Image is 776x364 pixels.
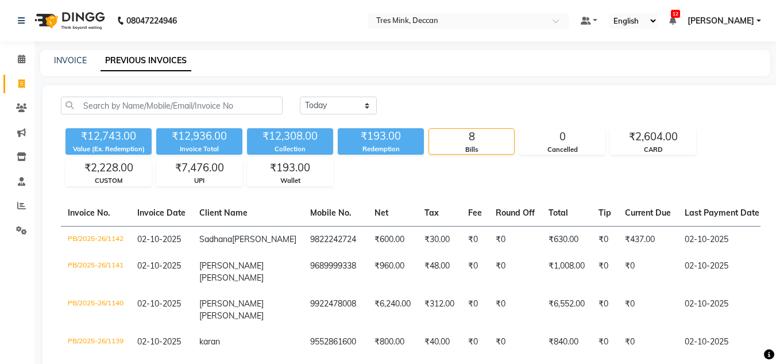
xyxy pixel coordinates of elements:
input: Search by Name/Mobile/Email/Invoice No [61,97,283,114]
span: Invoice No. [68,208,110,218]
span: [PERSON_NAME] [199,311,264,321]
td: ₹1,008.00 [542,253,592,291]
td: 02-10-2025 [678,329,766,355]
span: karan [199,336,220,347]
span: Tax [424,208,439,218]
td: PB/2025-26/1139 [61,329,130,355]
span: Last Payment Date [685,208,759,218]
a: 12 [669,16,676,26]
span: 02-10-2025 [137,234,181,244]
td: ₹30.00 [418,226,461,253]
td: ₹0 [592,226,618,253]
span: Round Off [496,208,535,218]
td: ₹0 [618,329,678,355]
div: Wallet [248,176,333,186]
td: ₹0 [592,253,618,291]
span: 02-10-2025 [137,336,181,347]
img: logo [29,5,108,37]
div: ₹193.00 [338,128,424,144]
td: ₹630.00 [542,226,592,253]
div: ₹7,476.00 [157,160,242,176]
div: Value (Ex. Redemption) [65,144,152,154]
td: ₹0 [592,329,618,355]
td: ₹600.00 [368,226,418,253]
td: ₹0 [461,291,489,329]
div: Cancelled [520,145,605,155]
div: Invoice Total [156,144,242,154]
td: ₹0 [489,253,542,291]
td: PB/2025-26/1141 [61,253,130,291]
td: PB/2025-26/1140 [61,291,130,329]
span: [PERSON_NAME] [688,15,754,27]
td: ₹48.00 [418,253,461,291]
span: Tip [599,208,611,218]
td: ₹800.00 [368,329,418,355]
div: CUSTOM [66,176,151,186]
td: ₹437.00 [618,226,678,253]
div: ₹12,308.00 [247,128,333,144]
a: PREVIOUS INVOICES [101,51,191,71]
td: 9552861600 [303,329,368,355]
span: Sadhana [199,234,232,244]
span: [PERSON_NAME] [232,234,296,244]
div: ₹193.00 [248,160,333,176]
span: [PERSON_NAME] [199,260,264,271]
div: ₹2,604.00 [611,129,696,145]
td: ₹960.00 [368,253,418,291]
div: 0 [520,129,605,145]
div: Collection [247,144,333,154]
td: 02-10-2025 [678,226,766,253]
span: [PERSON_NAME] [199,273,264,283]
td: 9822242724 [303,226,368,253]
div: Redemption [338,144,424,154]
td: ₹0 [461,226,489,253]
div: CARD [611,145,696,155]
td: ₹0 [461,329,489,355]
td: ₹0 [489,291,542,329]
span: Current Due [625,208,671,218]
td: 02-10-2025 [678,253,766,291]
a: INVOICE [54,55,87,66]
td: ₹6,240.00 [368,291,418,329]
span: Invoice Date [137,208,186,218]
div: ₹12,743.00 [65,128,152,144]
td: 02-10-2025 [678,291,766,329]
td: ₹0 [618,291,678,329]
td: ₹312.00 [418,291,461,329]
span: [PERSON_NAME] [199,298,264,309]
td: ₹0 [592,291,618,329]
span: Net [375,208,388,218]
td: ₹840.00 [542,329,592,355]
span: Mobile No. [310,208,352,218]
td: 9922478008 [303,291,368,329]
td: ₹40.00 [418,329,461,355]
b: 08047224946 [126,5,177,37]
td: ₹0 [618,253,678,291]
div: 8 [429,129,514,145]
span: Fee [468,208,482,218]
td: 9689999338 [303,253,368,291]
span: Total [549,208,568,218]
td: PB/2025-26/1142 [61,226,130,253]
div: ₹2,228.00 [66,160,151,176]
div: ₹12,936.00 [156,128,242,144]
span: 02-10-2025 [137,298,181,309]
span: 12 [671,10,680,18]
td: ₹0 [489,329,542,355]
span: Client Name [199,208,248,218]
td: ₹6,552.00 [542,291,592,329]
td: ₹0 [489,226,542,253]
span: 02-10-2025 [137,260,181,271]
td: ₹0 [461,253,489,291]
div: UPI [157,176,242,186]
div: Bills [429,145,514,155]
